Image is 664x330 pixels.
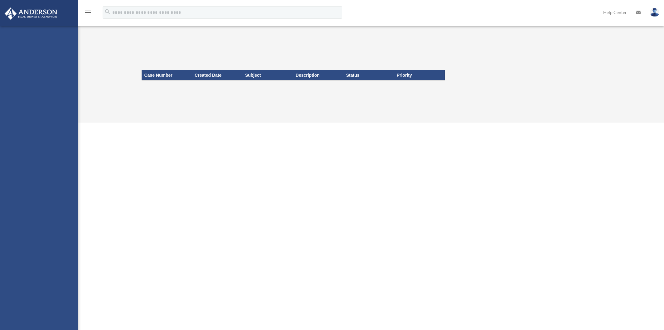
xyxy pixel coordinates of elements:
[84,9,92,16] i: menu
[104,8,111,15] i: search
[293,70,344,80] th: Description
[243,70,293,80] th: Subject
[3,7,59,20] img: Anderson Advisors Platinum Portal
[192,70,243,80] th: Created Date
[142,70,192,80] th: Case Number
[394,70,445,80] th: Priority
[344,70,394,80] th: Status
[84,11,92,16] a: menu
[650,8,659,17] img: User Pic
